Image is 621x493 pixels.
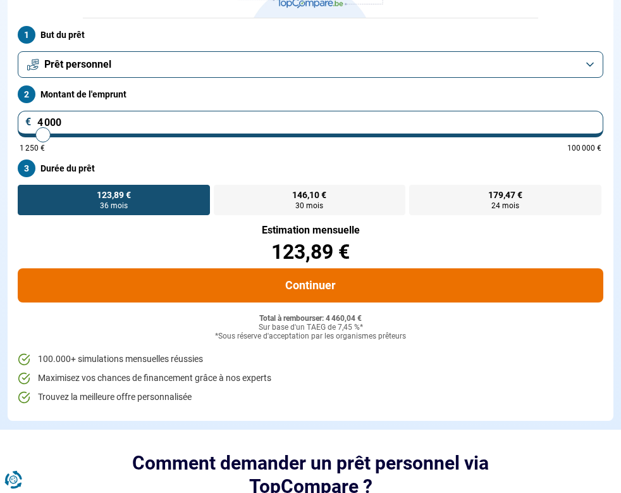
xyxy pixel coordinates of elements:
span: 146,10 € [292,190,326,199]
div: Total à rembourser: 4 460,04 € [18,315,603,323]
span: 24 mois [491,202,519,209]
span: 30 mois [295,202,323,209]
span: Prêt personnel [44,58,111,72]
li: Trouvez la meilleure offre personnalisée [18,391,603,404]
label: But du prêt [18,26,603,44]
li: 100.000+ simulations mensuelles réussies [18,353,603,366]
span: 100 000 € [567,144,601,152]
div: 123,89 € [18,242,603,262]
div: Estimation mensuelle [18,225,603,235]
li: Maximisez vos chances de financement grâce à nos experts [18,372,603,385]
span: 1 250 € [20,144,45,152]
button: Prêt personnel [18,51,603,78]
div: *Sous réserve d'acceptation par les organismes prêteurs [18,332,603,341]
span: € [25,117,32,127]
label: Montant de l'emprunt [18,85,603,103]
div: Sur base d'un TAEG de 7,45 %* [18,323,603,332]
span: 36 mois [100,202,128,209]
span: 123,89 € [97,190,131,199]
label: Durée du prêt [18,159,603,177]
button: Continuer [18,268,603,303]
span: 179,47 € [488,190,522,199]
